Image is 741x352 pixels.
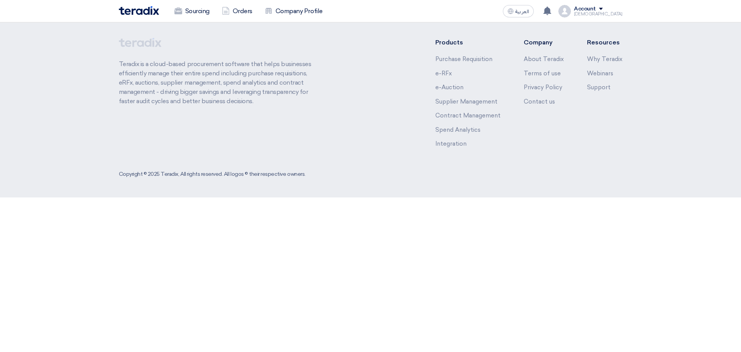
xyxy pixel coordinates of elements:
[587,56,623,63] a: Why Teradix
[435,98,497,105] a: Supplier Management
[574,12,622,16] div: [DEMOGRAPHIC_DATA]
[435,126,480,133] a: Spend Analytics
[524,38,564,47] li: Company
[435,112,501,119] a: Contract Management
[119,60,320,106] p: Teradix is a cloud-based procurement software that helps businesses efficiently manage their enti...
[524,56,564,63] a: About Teradix
[524,98,555,105] a: Contact us
[558,5,571,17] img: profile_test.png
[435,38,501,47] li: Products
[587,38,623,47] li: Resources
[587,70,613,77] a: Webinars
[168,3,216,20] a: Sourcing
[216,3,259,20] a: Orders
[515,9,529,14] span: العربية
[259,3,329,20] a: Company Profile
[119,6,159,15] img: Teradix logo
[435,140,467,147] a: Integration
[435,56,492,63] a: Purchase Requisition
[524,84,562,91] a: Privacy Policy
[119,170,306,178] div: Copyright © 2025 Teradix, All rights reserved. All logos © their respective owners.
[435,84,464,91] a: e-Auction
[574,6,596,12] div: Account
[435,70,452,77] a: e-RFx
[524,70,561,77] a: Terms of use
[503,5,534,17] button: العربية
[587,84,611,91] a: Support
